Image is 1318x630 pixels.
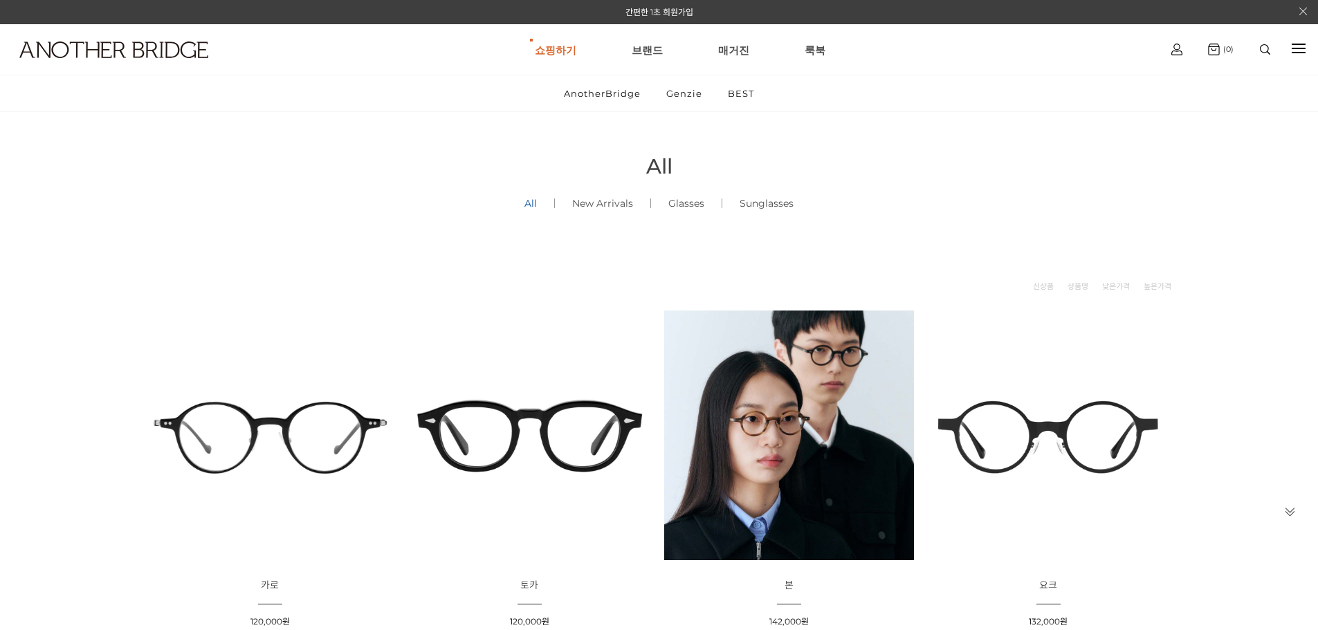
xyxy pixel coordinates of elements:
span: 142,000원 [769,616,809,627]
img: 토카 아세테이트 뿔테 안경 이미지 [405,311,655,560]
a: Glasses [651,180,722,227]
span: 본 [785,579,794,591]
a: New Arrivals [555,180,650,227]
span: 토카 [520,579,538,591]
a: 룩북 [805,25,825,75]
a: 신상품 [1033,279,1054,293]
span: 120,000원 [510,616,549,627]
img: logo [19,41,208,58]
a: (0) [1208,44,1234,55]
a: 요크 [1039,580,1057,591]
span: 132,000원 [1029,616,1068,627]
img: cart [1171,44,1182,55]
img: 본 - 동그란 렌즈로 돋보이는 아세테이트 안경 이미지 [664,311,914,560]
a: 토카 [520,580,538,591]
a: AnotherBridge [552,75,652,111]
a: Genzie [655,75,714,111]
a: 상품명 [1068,279,1088,293]
a: logo [7,41,205,92]
img: cart [1208,44,1220,55]
span: 120,000원 [250,616,290,627]
span: All [646,154,672,179]
a: 브랜드 [632,25,663,75]
a: 쇼핑하기 [535,25,576,75]
img: 요크 글라스 - 트렌디한 디자인의 유니크한 안경 이미지 [924,311,1173,560]
a: 본 [785,580,794,591]
span: (0) [1220,44,1234,54]
img: 카로 - 감각적인 디자인의 패션 아이템 이미지 [145,311,395,560]
span: 카로 [261,579,279,591]
a: 카로 [261,580,279,591]
span: 요크 [1039,579,1057,591]
a: 낮은가격 [1102,279,1130,293]
a: 매거진 [718,25,749,75]
a: BEST [716,75,766,111]
img: search [1260,44,1270,55]
a: 높은가격 [1144,279,1171,293]
a: All [507,180,554,227]
a: Sunglasses [722,180,811,227]
a: 간편한 1초 회원가입 [625,7,693,17]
